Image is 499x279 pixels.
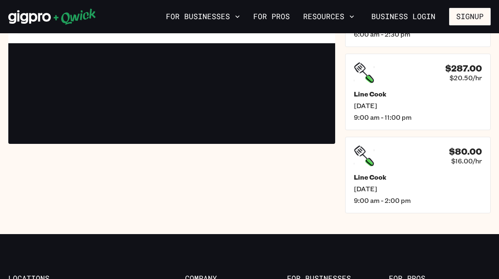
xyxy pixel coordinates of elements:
button: Resources [300,10,358,24]
a: $287.00$20.50/hrLine Cook[DATE]9:00 am - 11:00 pm [345,54,491,130]
span: 9:00 am - 2:00 pm [354,196,482,205]
span: [DATE] [354,101,482,110]
span: 6:00 am - 2:30 pm [354,30,482,38]
h5: Line Cook [354,90,482,98]
a: For Pros [250,10,293,24]
span: [DATE] [354,185,482,193]
span: $20.50/hr [450,74,482,82]
button: Signup [449,8,491,25]
span: 9:00 am - 11:00 pm [354,113,482,121]
h5: Line Cook [354,173,482,181]
h4: $80.00 [449,146,482,157]
span: $16.00/hr [451,157,482,165]
h4: $287.00 [445,63,482,74]
button: For Businesses [163,10,243,24]
a: Business Login [364,8,442,25]
a: $80.00$16.00/hrLine Cook[DATE]9:00 am - 2:00 pm [345,137,491,213]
